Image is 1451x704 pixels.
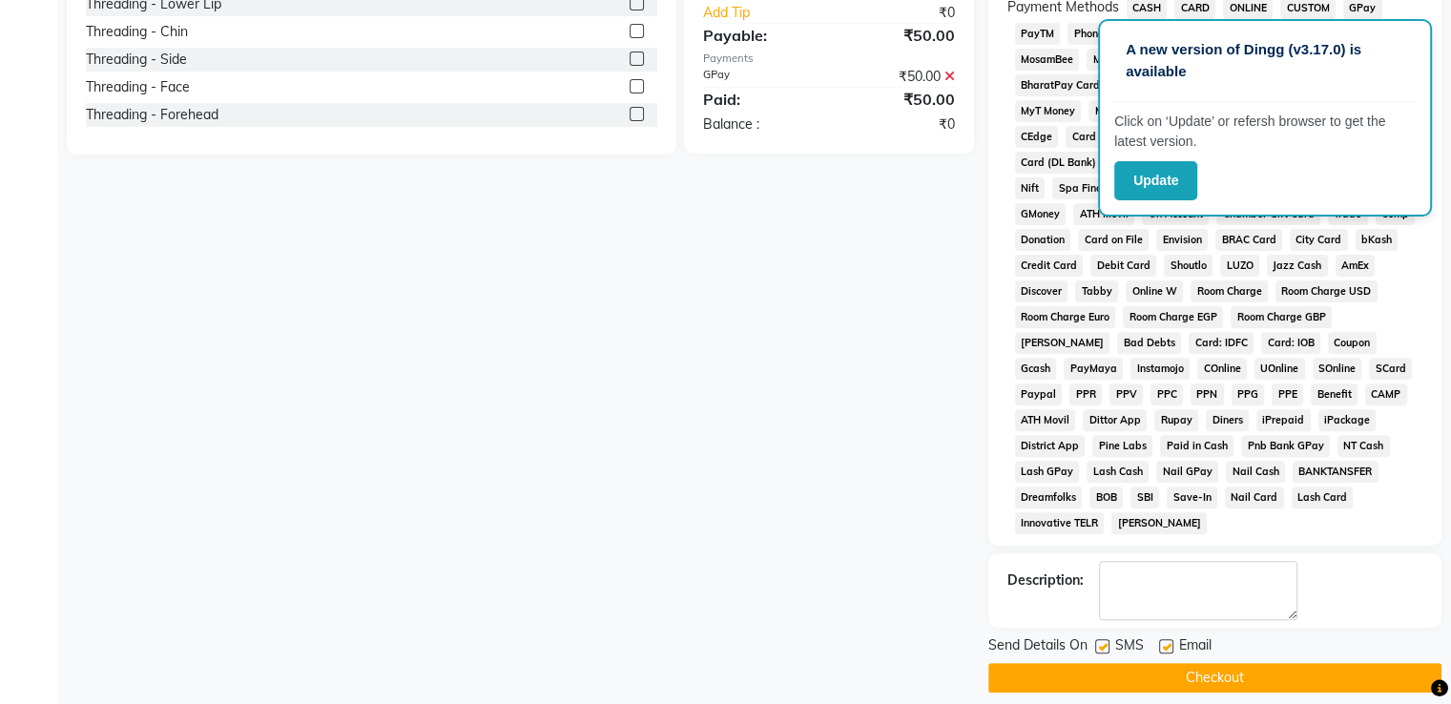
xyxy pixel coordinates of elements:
[1336,255,1376,277] span: AmEx
[689,24,829,47] div: Payable:
[1083,409,1147,431] span: Dittor App
[1015,461,1080,483] span: Lash GPay
[1015,100,1082,122] span: MyT Money
[1311,383,1358,405] span: Benefit
[1164,255,1213,277] span: Shoutlo
[1073,203,1134,225] span: ATH Movil
[86,105,218,125] div: Threading - Forehead
[1015,280,1068,302] span: Discover
[1015,306,1116,328] span: Room Charge Euro
[1313,358,1362,380] span: SOnline
[689,3,852,23] a: Add Tip
[1064,358,1123,380] span: PayMaya
[1154,409,1198,431] span: Rupay
[1075,280,1118,302] span: Tabby
[1123,306,1223,328] span: Room Charge EGP
[1226,461,1285,483] span: Nail Cash
[1241,435,1330,457] span: Pnb Bank GPay
[86,77,190,97] div: Threading - Face
[1292,487,1354,508] span: Lash Card
[1130,487,1159,508] span: SBI
[1256,409,1311,431] span: iPrepaid
[1052,177,1118,199] span: Spa Finder
[1267,255,1328,277] span: Jazz Cash
[1290,229,1348,251] span: City Card
[1015,126,1059,148] span: CEdge
[1114,161,1197,200] button: Update
[1365,383,1407,405] span: CAMP
[1156,461,1218,483] span: Nail GPay
[86,50,187,70] div: Threading - Side
[988,635,1088,659] span: Send Details On
[1337,435,1390,457] span: NT Cash
[988,663,1441,693] button: Checkout
[1015,255,1084,277] span: Credit Card
[1293,461,1378,483] span: BANKTANSFER
[1015,409,1076,431] span: ATH Movil
[1369,358,1412,380] span: SCard
[1015,435,1086,457] span: District App
[1126,280,1183,302] span: Online W
[86,22,188,42] div: Threading - Chin
[852,3,968,23] div: ₹0
[1111,512,1207,534] span: [PERSON_NAME]
[1015,74,1107,96] span: BharatPay Card
[1015,358,1057,380] span: Gcash
[1015,487,1083,508] span: Dreamfolks
[1068,23,1122,45] span: PhonePe
[1191,383,1224,405] span: PPN
[1150,383,1183,405] span: PPC
[1272,383,1303,405] span: PPE
[829,24,969,47] div: ₹50.00
[1231,306,1332,328] span: Room Charge GBP
[1109,383,1143,405] span: PPV
[1117,332,1181,354] span: Bad Debts
[1115,635,1144,659] span: SMS
[829,114,969,135] div: ₹0
[1089,487,1123,508] span: BOB
[1130,358,1190,380] span: Instamojo
[1220,255,1259,277] span: LUZO
[1275,280,1378,302] span: Room Charge USD
[1015,512,1105,534] span: Innovative TELR
[1179,635,1212,659] span: Email
[829,88,969,111] div: ₹50.00
[1015,23,1061,45] span: PayTM
[1206,409,1249,431] span: Diners
[689,114,829,135] div: Balance :
[1087,461,1149,483] span: Lash Cash
[1066,126,1113,148] span: Card M
[1225,487,1284,508] span: Nail Card
[1197,358,1247,380] span: COnline
[1078,229,1149,251] span: Card on File
[1189,332,1254,354] span: Card: IDFC
[1015,383,1063,405] span: Paypal
[1261,332,1320,354] span: Card: IOB
[689,88,829,111] div: Paid:
[1007,570,1084,590] div: Description:
[1191,280,1268,302] span: Room Charge
[1318,409,1377,431] span: iPackage
[1015,49,1080,71] span: MosamBee
[1328,332,1377,354] span: Coupon
[1254,358,1305,380] span: UOnline
[1069,383,1102,405] span: PPR
[1088,100,1146,122] span: MariDeal
[1160,435,1233,457] span: Paid in Cash
[1156,229,1208,251] span: Envision
[1167,487,1217,508] span: Save-In
[1232,383,1265,405] span: PPG
[1092,435,1152,457] span: Pine Labs
[1087,49,1151,71] span: MI Voucher
[1015,177,1046,199] span: Nift
[1090,255,1156,277] span: Debit Card
[1015,229,1071,251] span: Donation
[1126,39,1404,82] p: A new version of Dingg (v3.17.0) is available
[1215,229,1282,251] span: BRAC Card
[829,67,969,87] div: ₹50.00
[1015,332,1110,354] span: [PERSON_NAME]
[1015,152,1103,174] span: Card (DL Bank)
[1356,229,1399,251] span: bKash
[703,51,955,67] div: Payments
[689,67,829,87] div: GPay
